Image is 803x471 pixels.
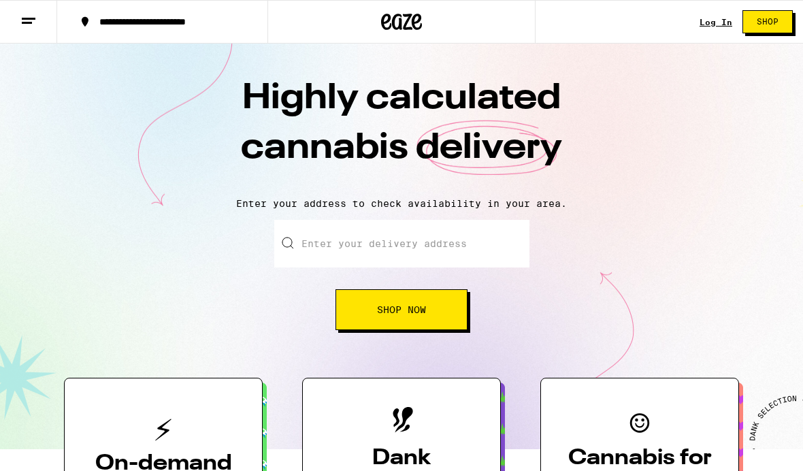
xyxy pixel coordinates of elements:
[757,18,779,26] span: Shop
[742,10,793,33] button: Shop
[700,18,732,27] a: Log In
[335,289,468,330] button: Shop Now
[14,198,789,209] p: Enter your address to check availability in your area.
[732,10,803,33] a: Shop
[274,220,529,267] input: Enter your delivery address
[163,74,640,187] h1: Highly calculated cannabis delivery
[377,305,426,314] span: Shop Now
